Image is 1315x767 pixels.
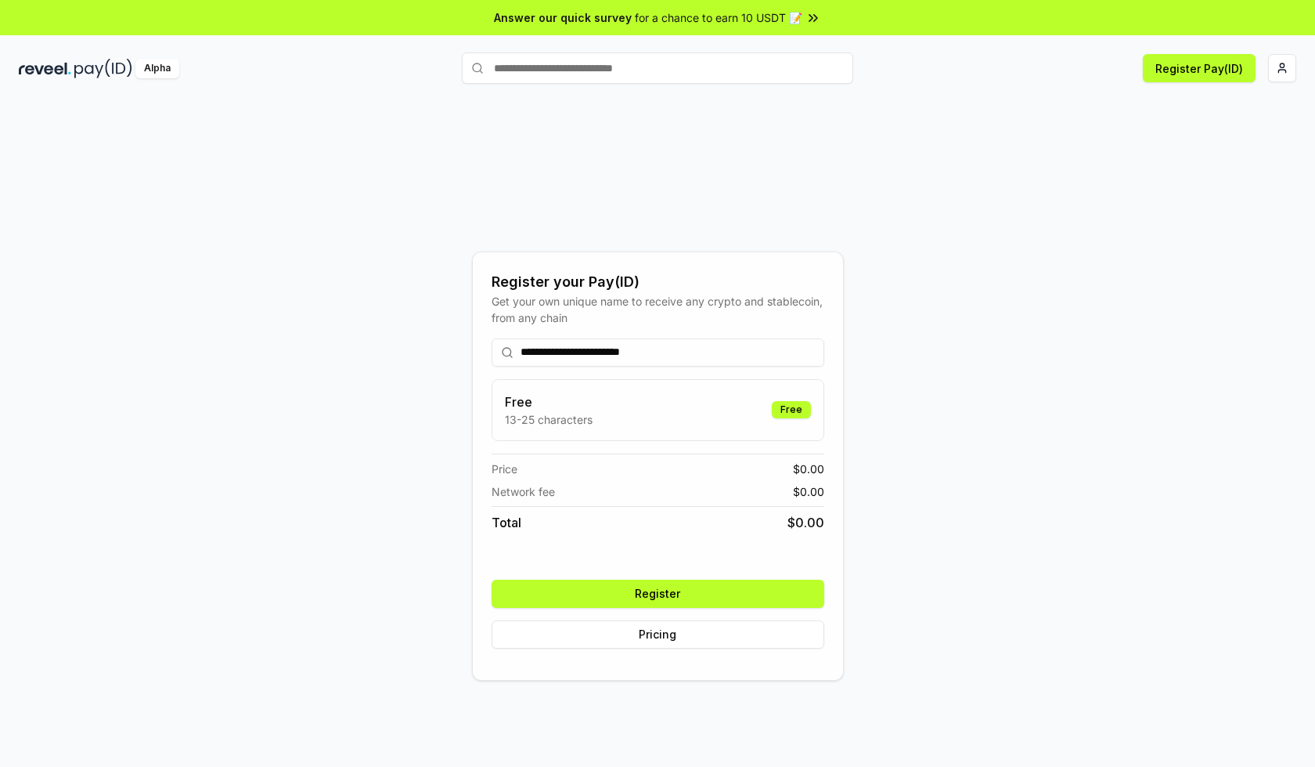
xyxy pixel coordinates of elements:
button: Register Pay(ID) [1143,54,1256,82]
span: Total [492,513,521,532]
span: Answer our quick survey [494,9,632,26]
button: Pricing [492,620,824,649]
span: $ 0.00 [793,461,824,477]
span: Network fee [492,483,555,500]
span: Price [492,461,517,477]
p: 13-25 characters [505,411,593,428]
span: $ 0.00 [793,483,824,500]
div: Register your Pay(ID) [492,271,824,293]
div: Get your own unique name to receive any crypto and stablecoin, from any chain [492,293,824,326]
button: Register [492,580,824,608]
div: Free [772,401,811,418]
h3: Free [505,393,593,411]
div: Alpha [135,59,179,78]
span: for a chance to earn 10 USDT 📝 [635,9,802,26]
img: pay_id [74,59,132,78]
span: $ 0.00 [787,513,824,532]
img: reveel_dark [19,59,71,78]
